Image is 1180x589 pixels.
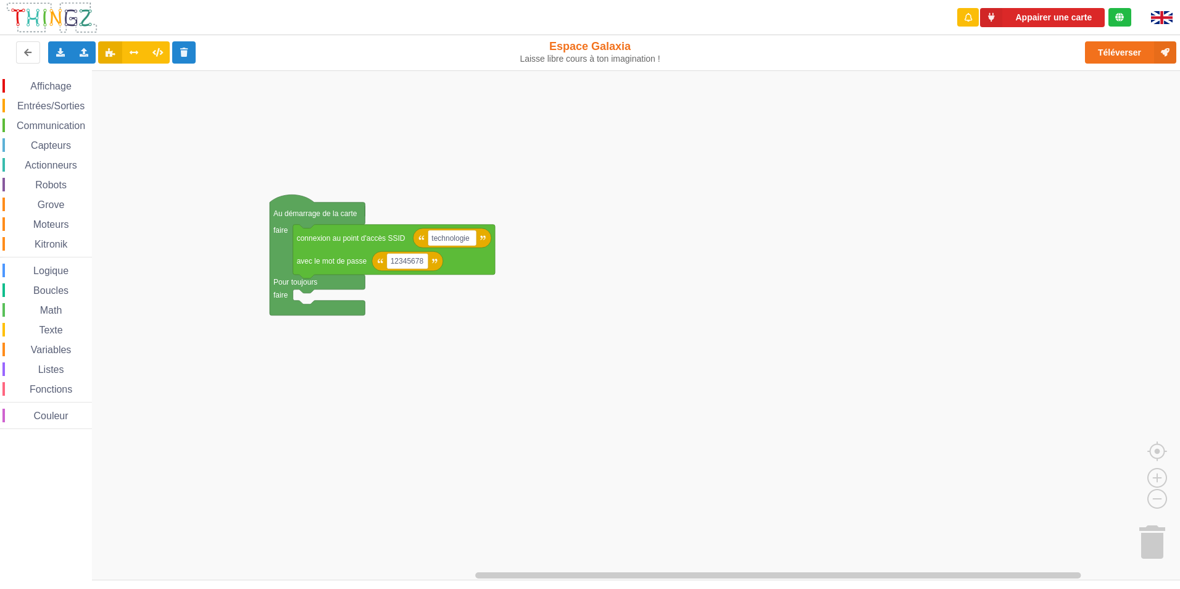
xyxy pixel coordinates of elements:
[36,364,66,375] span: Listes
[29,345,73,355] span: Variables
[1151,11,1173,24] img: gb.png
[15,101,86,111] span: Entrées/Sorties
[1085,41,1176,64] button: Téléverser
[33,239,69,249] span: Kitronik
[29,140,73,151] span: Capteurs
[31,285,70,296] span: Boucles
[273,226,288,235] text: faire
[487,54,693,64] div: Laisse libre cours à ton imagination !
[6,1,98,34] img: thingz_logo.png
[273,209,357,218] text: Au démarrage de la carte
[980,8,1105,27] button: Appairer une carte
[15,120,87,131] span: Communication
[37,325,64,335] span: Texte
[23,160,79,170] span: Actionneurs
[28,81,73,91] span: Affichage
[273,278,317,286] text: Pour toujours
[431,233,470,242] text: technologie
[273,291,288,299] text: faire
[28,384,74,395] span: Fonctions
[1108,8,1131,27] div: Tu es connecté au serveur de création de Thingz
[297,257,367,265] text: avec le mot de passe
[38,305,64,315] span: Math
[31,265,70,276] span: Logique
[297,233,405,242] text: connexion au point d'accès SSID
[33,180,69,190] span: Robots
[32,411,70,421] span: Couleur
[36,199,67,210] span: Grove
[391,257,424,265] text: 12345678
[487,40,693,64] div: Espace Galaxia
[31,219,71,230] span: Moteurs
